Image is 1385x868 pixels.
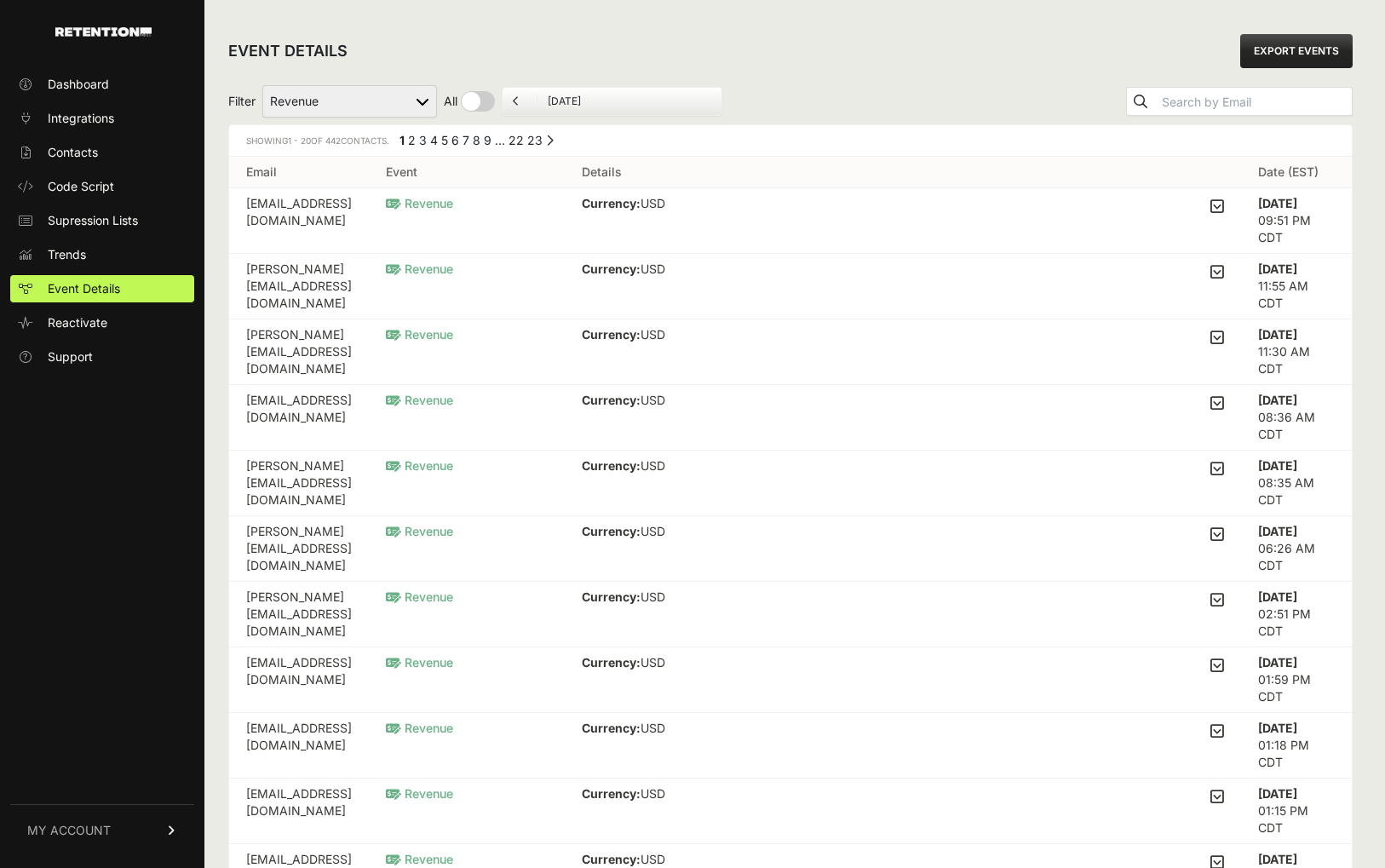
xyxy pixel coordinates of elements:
strong: Currency: [582,655,641,670]
span: 1 - 20 [288,135,311,146]
span: Contacts [48,144,98,161]
td: 01:15 PM CDT [1241,779,1352,844]
span: Dashboard [48,76,109,93]
span: Trends [48,246,86,263]
th: Date (EST) [1241,157,1352,188]
p: USD [582,195,743,212]
td: [EMAIL_ADDRESS][DOMAIN_NAME] [229,647,369,713]
h2: EVENT DETAILS [228,39,348,63]
td: [PERSON_NAME][EMAIL_ADDRESS][DOMAIN_NAME] [229,319,369,385]
span: Revenue [386,524,453,538]
span: … [495,133,505,147]
strong: [DATE] [1258,786,1297,801]
strong: [DATE] [1258,327,1297,342]
span: Revenue [386,262,453,276]
span: Revenue [386,196,453,210]
span: Revenue [386,327,453,342]
a: Page 23 [527,133,543,147]
span: Revenue [386,721,453,735]
a: Page 8 [473,133,480,147]
strong: Currency: [582,786,641,801]
a: Supression Lists [10,207,194,234]
span: Revenue [386,852,453,866]
span: Event Details [48,280,120,297]
p: USD [582,654,743,671]
span: Revenue [386,655,453,670]
th: Email [229,157,369,188]
p: USD [582,392,744,409]
a: Page 22 [509,133,524,147]
strong: Currency: [582,262,641,276]
strong: Currency: [582,852,641,866]
img: Retention.com [55,27,152,37]
strong: Currency: [582,589,641,604]
td: 08:35 AM CDT [1241,451,1352,516]
span: Revenue [386,786,453,801]
p: USD [582,457,744,474]
strong: [DATE] [1258,721,1297,735]
a: Trends [10,241,194,268]
a: Page 2 [408,133,416,147]
strong: Currency: [582,721,641,735]
td: [EMAIL_ADDRESS][DOMAIN_NAME] [229,713,369,779]
select: Filter [262,85,437,118]
strong: Currency: [582,524,641,538]
a: Page 5 [441,133,448,147]
span: Revenue [386,458,453,473]
td: [PERSON_NAME][EMAIL_ADDRESS][DOMAIN_NAME] [229,516,369,582]
a: Code Script [10,173,194,200]
span: Reactivate [48,314,107,331]
td: 11:55 AM CDT [1241,254,1352,319]
p: USD [582,523,744,540]
a: Support [10,343,194,371]
a: Contacts [10,139,194,166]
strong: [DATE] [1258,393,1297,407]
p: USD [582,326,741,343]
td: [PERSON_NAME][EMAIL_ADDRESS][DOMAIN_NAME] [229,254,369,319]
span: Filter [228,93,256,110]
strong: [DATE] [1258,852,1297,866]
strong: [DATE] [1258,262,1297,276]
div: Pagination [396,132,554,153]
td: [EMAIL_ADDRESS][DOMAIN_NAME] [229,385,369,451]
a: EXPORT EVENTS [1240,34,1353,68]
span: Revenue [386,393,453,407]
p: USD [582,261,723,278]
strong: [DATE] [1258,589,1297,604]
em: Page 1 [399,133,405,147]
span: Contacts. [323,135,389,146]
td: 02:51 PM CDT [1241,582,1352,647]
strong: Currency: [582,327,641,342]
span: Supression Lists [48,212,138,229]
th: Details [565,157,1241,188]
span: Code Script [48,178,114,195]
strong: [DATE] [1258,524,1297,538]
strong: Currency: [582,458,641,473]
p: USD [582,589,744,606]
span: MY ACCOUNT [27,822,111,839]
span: 442 [325,135,341,146]
td: 01:59 PM CDT [1241,647,1352,713]
strong: [DATE] [1258,655,1297,670]
td: 06:26 AM CDT [1241,516,1352,582]
a: Page 6 [451,133,459,147]
a: Page 9 [484,133,491,147]
strong: Currency: [582,393,641,407]
span: Integrations [48,110,114,127]
strong: [DATE] [1258,196,1297,210]
a: Dashboard [10,71,194,98]
input: Search by Email [1158,90,1352,114]
td: 01:18 PM CDT [1241,713,1352,779]
td: [EMAIL_ADDRESS][DOMAIN_NAME] [229,188,369,254]
td: [PERSON_NAME][EMAIL_ADDRESS][DOMAIN_NAME] [229,451,369,516]
a: Page 4 [430,133,438,147]
td: 09:51 PM CDT [1241,188,1352,254]
td: 08:36 AM CDT [1241,385,1352,451]
p: USD [582,785,744,802]
p: USD [582,851,744,868]
strong: Currency: [582,196,641,210]
strong: [DATE] [1258,458,1297,473]
th: Event [369,157,565,188]
a: Integrations [10,105,194,132]
a: MY ACCOUNT [10,804,194,856]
